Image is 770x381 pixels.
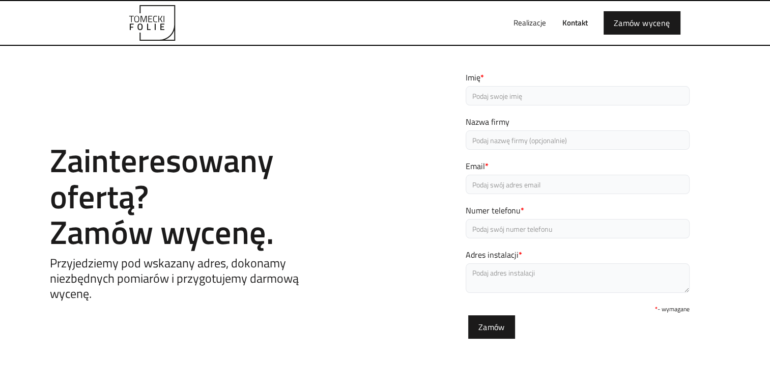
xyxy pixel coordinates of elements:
[466,175,690,194] input: Podaj swój adres email
[554,7,596,39] a: Kontakt
[466,160,690,172] label: Email
[466,219,690,238] input: Podaj swój numer telefonu
[50,255,335,301] h5: Przyjedziemy pod wskazany adres, dokonamy niezbędnych pomiarów i przygotujemy darmową wycenę.
[505,7,554,39] a: Realizacje
[468,315,515,339] input: Zamów
[50,122,335,132] h1: Contact
[466,249,690,261] label: Adres instalacji
[466,71,690,339] form: Email Form
[466,116,690,128] label: Nazwa firmy
[50,142,335,250] h2: Zainteresowany ofertą? Zamów wycenę.
[466,71,690,84] label: Imię
[466,303,690,315] div: - wymagane
[466,86,690,105] input: Podaj swoje imię
[604,11,680,35] a: Zamów wycenę
[466,130,690,150] input: Podaj nazwę firmy (opcjonalnie)
[466,204,690,216] label: Numer telefonu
